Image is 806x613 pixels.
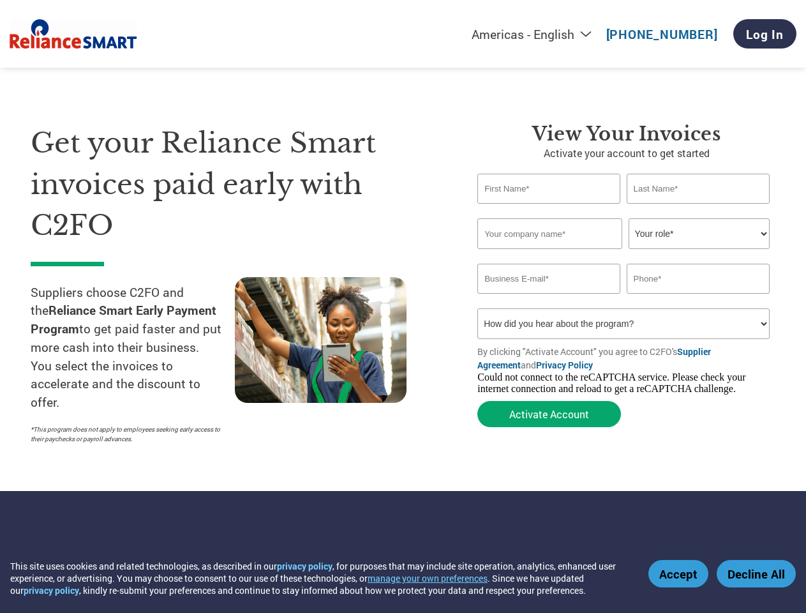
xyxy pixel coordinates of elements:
[648,560,708,587] button: Accept
[477,123,775,146] h3: View Your Invoices
[477,146,775,161] p: Activate your account to get started
[477,218,622,249] input: Your company name*
[31,302,216,337] strong: Reliance Smart Early Payment Program
[477,205,620,213] div: Invalid first name or first name is too long
[10,560,630,596] div: This site uses cookies and related technologies, as described in our , for purposes that may incl...
[717,560,796,587] button: Decline All
[477,295,620,303] div: Inavlid Email Address
[627,295,770,303] div: Inavlid Phone Number
[477,174,620,204] input: First Name*
[477,345,711,371] a: Supplier Agreement
[24,584,79,596] a: privacy policy
[627,174,770,204] input: Last Name*
[477,372,775,395] div: Could not connect to the reCAPTCHA service. Please check your internet connection and reload to g...
[477,345,775,372] p: By clicking "Activate Account" you agree to C2FO's and
[477,250,769,259] div: Invalid company name or company name is too long
[31,548,387,573] h3: How the program works
[31,284,235,412] p: Suppliers choose C2FO and the to get paid faster and put more cash into their business. You selec...
[368,572,488,584] button: manage your own preferences
[733,19,796,49] a: Log In
[627,264,770,294] input: Phone*
[477,264,620,294] input: Invalid Email format
[31,123,439,246] h1: Get your Reliance Smart invoices paid early with C2FO
[31,425,222,444] p: *This program does not apply to employees seeking early access to their paychecks or payroll adva...
[235,277,407,403] img: supply chain worker
[629,218,770,249] select: Title/Role
[477,401,621,427] button: Activate Account
[10,17,137,52] img: Reliance Smart
[277,560,332,572] a: privacy policy
[627,205,770,213] div: Invalid last name or last name is too long
[536,359,593,371] a: Privacy Policy
[606,26,718,42] a: [PHONE_NUMBER]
